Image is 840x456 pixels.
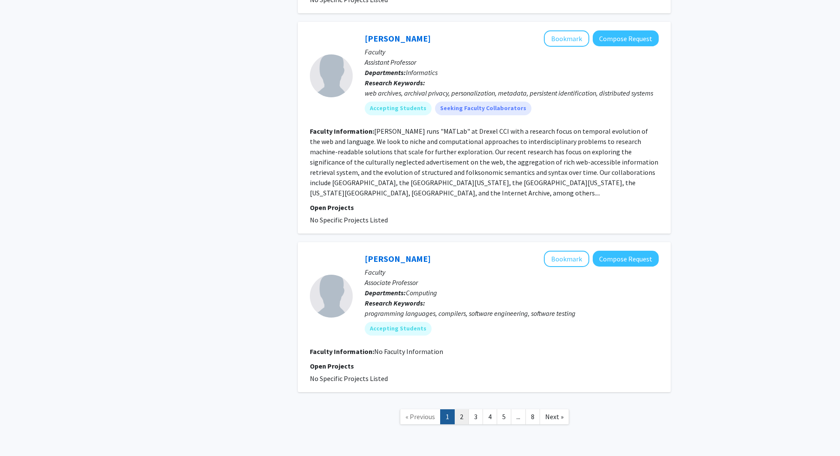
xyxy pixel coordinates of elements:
[365,102,432,115] mat-chip: Accepting Students
[374,347,443,356] span: No Faculty Information
[310,361,659,371] p: Open Projects
[310,127,374,135] b: Faculty Information:
[365,308,659,318] div: programming languages, compilers, software engineering, software testing
[497,409,511,424] a: 5
[544,251,589,267] button: Add Colin Gordon to Bookmarks
[544,30,589,47] button: Add Mat Kelly to Bookmarks
[483,409,497,424] a: 4
[440,409,455,424] a: 1
[310,202,659,213] p: Open Projects
[310,347,374,356] b: Faculty Information:
[435,102,531,115] mat-chip: Seeking Faculty Collaborators
[593,251,659,267] button: Compose Request to Colin Gordon
[516,412,520,421] span: ...
[405,412,435,421] span: « Previous
[400,409,441,424] a: Previous Page
[365,33,431,44] a: [PERSON_NAME]
[540,409,569,424] a: Next
[545,412,564,421] span: Next »
[406,288,437,297] span: Computing
[525,409,540,424] a: 8
[365,78,425,87] b: Research Keywords:
[365,88,659,98] div: web archives, archival privacy, personalization, metadata, persistent identification, distributed...
[310,127,658,197] fg-read-more: [PERSON_NAME] runs "MATLab" at Drexel CCI with a research focus on temporal evolution of the web ...
[310,216,388,224] span: No Specific Projects Listed
[365,68,406,77] b: Departments:
[365,47,659,57] p: Faculty
[365,57,659,67] p: Assistant Professor
[365,288,406,297] b: Departments:
[298,401,671,435] nav: Page navigation
[310,374,388,383] span: No Specific Projects Listed
[406,68,438,77] span: Informatics
[468,409,483,424] a: 3
[365,322,432,336] mat-chip: Accepting Students
[365,253,431,264] a: [PERSON_NAME]
[365,277,659,288] p: Associate Professor
[6,417,36,450] iframe: Chat
[365,267,659,277] p: Faculty
[593,30,659,46] button: Compose Request to Mat Kelly
[365,299,425,307] b: Research Keywords:
[454,409,469,424] a: 2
